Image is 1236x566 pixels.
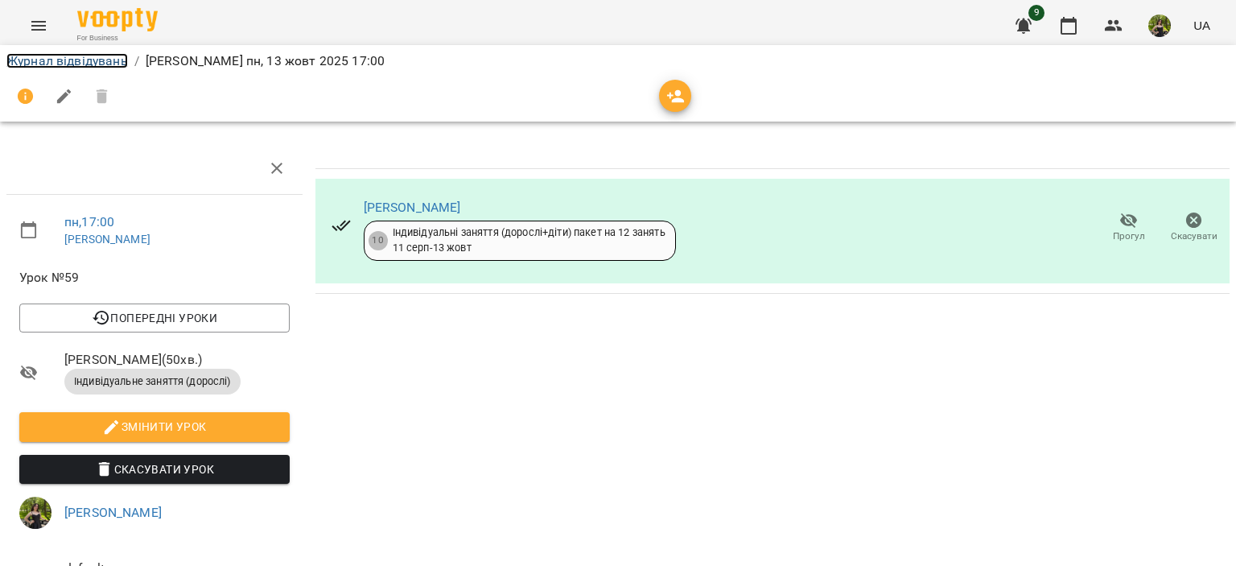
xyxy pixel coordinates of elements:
[19,497,51,529] img: fec4bf7ef3f37228adbfcb2cb62aae31.jpg
[1187,10,1217,40] button: UA
[32,308,277,328] span: Попередні уроки
[77,8,158,31] img: Voopty Logo
[19,304,290,333] button: Попередні уроки
[134,52,139,71] li: /
[1148,14,1171,37] img: fec4bf7ef3f37228adbfcb2cb62aae31.jpg
[19,268,290,287] span: Урок №59
[19,412,290,441] button: Змінити урок
[1171,229,1217,243] span: Скасувати
[1028,5,1044,21] span: 9
[1096,205,1161,250] button: Прогул
[1193,17,1210,34] span: UA
[393,225,665,255] div: Індивідуальні заняття (дорослі+діти) пакет на 12 занять 11 серп - 13 жовт
[77,33,158,43] span: For Business
[369,231,388,250] div: 10
[64,214,114,229] a: пн , 17:00
[6,53,128,68] a: Журнал відвідувань
[364,200,461,215] a: [PERSON_NAME]
[64,350,290,370] span: [PERSON_NAME] ( 50 хв. )
[19,6,58,45] button: Menu
[146,52,385,71] p: [PERSON_NAME] пн, 13 жовт 2025 17:00
[64,374,241,389] span: Індивідуальне заняття (дорослі)
[64,505,162,520] a: [PERSON_NAME]
[19,455,290,484] button: Скасувати Урок
[32,460,277,479] span: Скасувати Урок
[1113,229,1145,243] span: Прогул
[64,233,150,246] a: [PERSON_NAME]
[1161,205,1226,250] button: Скасувати
[32,417,277,436] span: Змінити урок
[6,52,1230,71] nav: breadcrumb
